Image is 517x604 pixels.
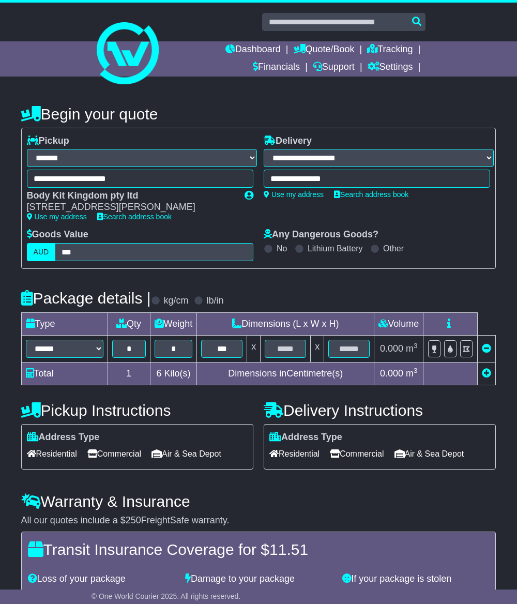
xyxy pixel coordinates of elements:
h4: Delivery Instructions [264,402,496,419]
td: x [311,335,324,362]
td: 1 [108,363,150,385]
td: Dimensions (L x W x H) [197,312,374,335]
label: Any Dangerous Goods? [264,229,378,240]
sup: 3 [414,367,418,374]
span: m [406,368,418,379]
span: 11.51 [269,541,308,558]
label: kg/cm [164,295,189,307]
span: 6 [156,368,161,379]
a: Quote/Book [294,41,355,59]
span: 0.000 [380,343,403,354]
span: Residential [269,446,320,462]
span: 0.000 [380,368,403,379]
a: Use my address [264,190,324,199]
h4: Transit Insurance Coverage for $ [28,541,490,558]
label: No [277,244,287,253]
span: Air & Sea Depot [394,446,464,462]
a: Search address book [334,190,408,199]
h4: Package details | [21,290,151,307]
div: All our quotes include a $ FreightSafe warranty. [21,515,496,526]
label: Address Type [27,432,100,443]
label: Lithium Battery [308,244,363,253]
label: Pickup [27,135,69,147]
label: Address Type [269,432,342,443]
a: Support [313,59,355,77]
label: Goods Value [27,229,88,240]
td: Qty [108,312,150,335]
label: Delivery [264,135,312,147]
h4: Warranty & Insurance [21,493,496,510]
span: Commercial [87,446,141,462]
span: Commercial [330,446,384,462]
span: m [406,343,418,354]
a: Tracking [367,41,413,59]
a: Add new item [482,368,491,379]
td: Total [21,363,108,385]
label: lb/in [207,295,224,307]
h4: Pickup Instructions [21,402,253,419]
div: Loss of your package [23,573,180,585]
sup: 3 [414,342,418,350]
a: Financials [253,59,300,77]
td: Weight [150,312,197,335]
label: Other [383,244,404,253]
a: Dashboard [225,41,281,59]
div: Damage to your package [180,573,337,585]
label: AUD [27,243,56,261]
span: 250 [126,515,141,525]
div: Body Kit Kingdom pty ltd [27,190,234,202]
span: Residential [27,446,77,462]
a: Search address book [97,213,172,221]
td: x [247,335,261,362]
span: © One World Courier 2025. All rights reserved. [92,592,241,600]
a: Use my address [27,213,87,221]
td: Kilo(s) [150,363,197,385]
td: Volume [374,312,423,335]
h4: Begin your quote [21,105,496,123]
td: Type [21,312,108,335]
div: If your package is stolen [337,573,494,585]
a: Settings [368,59,413,77]
div: [STREET_ADDRESS][PERSON_NAME] [27,202,234,213]
a: Remove this item [482,343,491,354]
td: Dimensions in Centimetre(s) [197,363,374,385]
span: Air & Sea Depot [151,446,221,462]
